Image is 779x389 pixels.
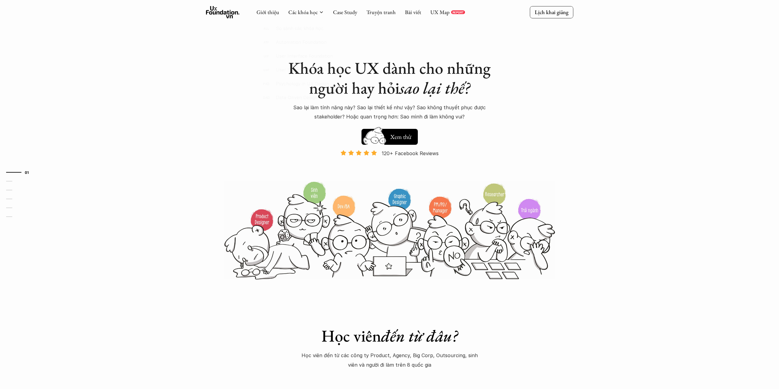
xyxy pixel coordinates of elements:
a: Bài viết [405,9,421,16]
a: Xem thử [361,126,418,145]
h1: Học viên [283,326,497,346]
em: đến từ đâu? [381,325,458,346]
p: 120+ Facebook Reviews [382,149,439,158]
h5: Xem thử [390,133,411,141]
a: Các khóa học [288,9,318,16]
p: Học viên đến từ các công ty Product, Agency, Big Corp, Outsourcing, sinh viên và người đi làm trê... [298,351,481,369]
a: Lịch khai giảng [530,6,573,18]
h1: Khóa học UX dành cho những người hay hỏi [283,58,497,98]
em: sao lại thế? [399,77,470,99]
p: Lịch khai giảng [535,9,568,16]
a: 120+ Facebook Reviews [335,150,444,181]
a: Truyện tranh [366,9,396,16]
strong: 01 [25,170,29,174]
a: Case Study [333,9,357,16]
p: Sao lại làm tính năng này? Sao lại thiết kế như vậy? Sao không thuyết phục được stakeholder? Hoặc... [286,103,494,122]
a: REPORT [451,10,465,14]
p: REPORT [452,10,464,14]
a: 01 [6,169,35,176]
a: UX Map [430,9,450,16]
a: Giới thiệu [257,9,279,16]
